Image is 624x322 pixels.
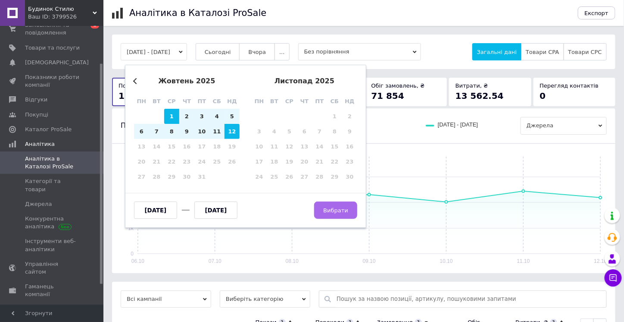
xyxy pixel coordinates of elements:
div: Not available понеділок, 10-е листопада 2025 р. [252,139,267,154]
div: Choose п’ятниця, 3-є жовтня 2025 р. [194,109,209,124]
div: чт [297,94,312,109]
span: Гаманець компанії [25,283,80,298]
div: Not available четвер, 13-е листопада 2025 р. [297,139,312,154]
div: Not available середа, 12-е листопада 2025 р. [282,139,297,154]
div: Not available субота, 15-е листопада 2025 р. [327,139,342,154]
div: чт [179,94,194,109]
text: 07.10 [209,258,222,264]
div: Not available четвер, 23-є жовтня 2025 р. [179,154,194,169]
div: Not available середа, 19-е листопада 2025 р. [282,154,297,169]
div: Not available четвер, 27-е листопада 2025 р. [297,169,312,184]
div: сб [327,94,342,109]
h1: Аналітика в Каталозі ProSale [129,8,266,18]
span: Конкурентна аналітика [25,215,80,230]
text: 12.10 [594,258,607,264]
button: [DATE] - [DATE] [121,43,187,60]
span: Витрати, ₴ [456,82,488,89]
button: Експорт [578,6,616,19]
div: month 2025-11 [252,109,357,184]
div: Not available понеділок, 17-е листопада 2025 р. [252,154,267,169]
span: Каталог ProSale [25,126,72,133]
div: вт [267,94,282,109]
div: Choose п’ятниця, 10-е жовтня 2025 р. [194,124,209,139]
div: Not available вівторок, 28-е жовтня 2025 р. [149,169,164,184]
div: Not available вівторок, 11-е листопада 2025 р. [267,139,282,154]
div: Not available п’ятниця, 24-е жовтня 2025 р. [194,154,209,169]
div: Choose неділя, 12-е жовтня 2025 р. [225,124,240,139]
div: Ваш ID: 3799526 [28,13,103,21]
text: 11.10 [517,258,530,264]
div: нд [342,94,357,109]
div: Choose вівторок, 7-е жовтня 2025 р. [149,124,164,139]
span: Покупці [25,111,48,119]
div: Choose понеділок, 6-е жовтня 2025 р. [134,124,149,139]
button: Товари CPA [521,43,564,60]
text: 08.10 [286,258,299,264]
span: Інструменти веб-аналітики [25,237,80,253]
div: Not available середа, 22-е жовтня 2025 р. [164,154,179,169]
button: Сьогодні [196,43,240,60]
div: пн [134,94,149,109]
span: Загальні дані [477,49,517,55]
span: Обіг замовлень, ₴ [371,82,425,89]
div: Not available понеділок, 20-е жовтня 2025 р. [134,154,149,169]
div: Choose субота, 4-е жовтня 2025 р. [209,109,225,124]
button: Вчора [239,43,275,60]
div: Not available вівторок, 4-е листопада 2025 р. [267,124,282,139]
span: Виберіть категорію [220,290,310,308]
div: Not available понеділок, 3-є листопада 2025 р. [252,124,267,139]
span: Аналітика [25,140,55,148]
div: Choose середа, 1-е жовтня 2025 р. [164,109,179,124]
div: вт [149,94,164,109]
div: Not available п’ятниця, 14-е листопада 2025 р. [312,139,327,154]
div: жовтень 2025 [134,77,240,85]
div: Not available субота, 18-е жовтня 2025 р. [209,139,225,154]
button: Товари CPC [564,43,607,60]
div: Not available субота, 29-е листопада 2025 р. [327,169,342,184]
div: Not available середа, 5-е листопада 2025 р. [282,124,297,139]
button: Загальні дані [472,43,521,60]
span: Перегляд контактів [540,82,599,89]
div: Not available вівторок, 14-е жовтня 2025 р. [149,139,164,154]
span: Замовлення та повідомлення [25,21,80,37]
div: Not available вівторок, 21-е жовтня 2025 р. [149,154,164,169]
span: ... [279,49,284,55]
div: ср [282,94,297,109]
div: Not available середа, 15-е жовтня 2025 р. [164,139,179,154]
div: Choose середа, 8-е жовтня 2025 р. [164,124,179,139]
span: Експорт [585,10,609,16]
div: month 2025-10 [134,109,240,184]
div: Not available понеділок, 13-е жовтня 2025 р. [134,139,149,154]
div: сб [209,94,225,109]
div: Not available п’ятниця, 21-е листопада 2025 р. [312,154,327,169]
div: ср [164,94,179,109]
span: Товари CPA [526,49,559,55]
span: Всі кампанії [121,290,211,308]
div: Choose неділя, 5-е жовтня 2025 р. [225,109,240,124]
span: Без порівняння [298,43,421,60]
div: Not available неділя, 26-е жовтня 2025 р. [225,154,240,169]
div: Not available субота, 8-е листопада 2025 р. [327,124,342,139]
div: Not available п’ятниця, 31-е жовтня 2025 р. [194,169,209,184]
span: Будинок Стилю [28,5,93,13]
div: Not available субота, 25-е жовтня 2025 р. [209,154,225,169]
div: Choose субота, 11-е жовтня 2025 р. [209,124,225,139]
span: 71 854 [371,91,405,101]
span: 17 148 [119,91,152,101]
div: Not available п’ятниця, 7-е листопада 2025 р. [312,124,327,139]
span: 13 562.54 [456,91,504,101]
div: Not available неділя, 16-е листопада 2025 р. [342,139,357,154]
div: Not available вівторок, 25-е листопада 2025 р. [267,169,282,184]
div: пн [252,94,267,109]
button: ... [275,43,289,60]
div: Not available понеділок, 27-е жовтня 2025 р. [134,169,149,184]
div: Not available п’ятниця, 17-е жовтня 2025 р. [194,139,209,154]
span: Джерела [521,117,607,134]
span: 0 [540,91,546,101]
div: пт [312,94,327,109]
span: Категорії та товари [25,177,80,193]
span: Вибрати [323,207,348,214]
div: Choose четвер, 2-е жовтня 2025 р. [179,109,194,124]
div: Not available неділя, 23-є листопада 2025 р. [342,154,357,169]
div: Not available субота, 22-е листопада 2025 р. [327,154,342,169]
